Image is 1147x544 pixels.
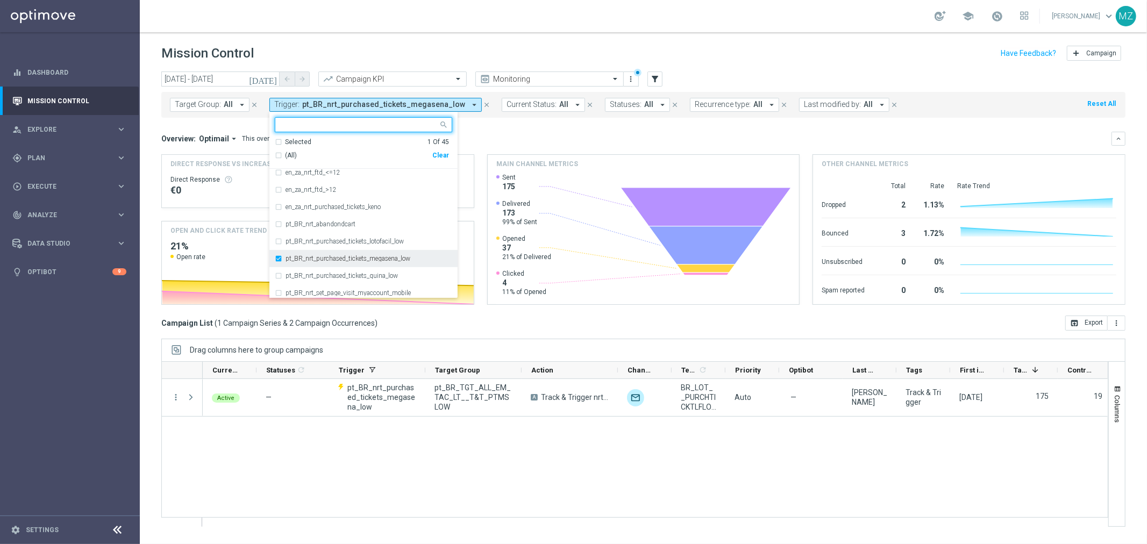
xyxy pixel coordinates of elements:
[297,366,305,374] i: refresh
[681,383,716,412] span: BR_LOT__PURCHTICKTLFLOWMSLOW2__ALL_EMA_T&T_LT
[627,389,644,406] div: Optimail
[1072,49,1080,58] i: add
[170,175,266,184] div: Direct Response
[822,159,908,169] h4: Other channel metrics
[12,68,127,77] button: equalizer Dashboard
[502,182,516,191] span: 175
[735,393,751,402] span: Auto
[12,97,127,105] button: Mission Control
[1112,132,1125,146] button: keyboard_arrow_down
[502,278,547,288] span: 4
[480,74,490,84] i: preview
[1065,318,1125,327] multiple-options-button: Export to CSV
[878,182,906,190] div: Total
[170,226,267,235] h4: OPEN AND CLICK RATE TREND
[27,155,116,161] span: Plan
[280,71,295,87] button: arrow_back
[286,187,337,193] label: en_za_nrt_ftd_>12
[1001,49,1056,57] input: Have Feedback?
[779,99,789,111] button: close
[1051,8,1116,24] a: [PERSON_NAME]keyboard_arrow_down
[112,268,126,275] div: 9
[1065,316,1108,331] button: open_in_browser Export
[347,383,416,412] span: pt_BR_nrt_purchased_tickets_megasena_low
[217,395,234,402] span: Active
[559,100,568,109] span: All
[116,181,126,191] i: keyboard_arrow_right
[12,154,127,162] button: gps_fixed Plan keyboard_arrow_right
[175,100,221,109] span: Target Group:
[26,527,59,533] a: Settings
[215,318,217,328] span: (
[799,98,889,112] button: Last modified by: All arrow_drop_down
[822,224,865,241] div: Bounced
[286,290,411,296] label: pt_BR_nrt_set_page_visit_myaccount_mobile
[496,159,579,169] h4: Main channel metrics
[116,238,126,248] i: keyboard_arrow_right
[634,69,642,76] div: There are unsaved changes
[170,159,344,169] span: Direct Response VS Increase In Deposit Amount
[339,366,365,374] span: Trigger
[918,281,944,298] div: 0%
[906,388,941,407] span: Track & Trigger
[27,87,126,115] a: Mission Control
[502,208,537,218] span: 173
[435,366,480,374] span: Target Group
[1116,6,1136,26] div: MZ
[962,10,974,22] span: school
[690,98,779,112] button: Recurrence type: All arrow_drop_down
[266,366,295,374] span: Statuses
[647,71,662,87] button: filter_alt
[242,134,428,144] div: This overview shows data of campaigns executed via Optimail
[434,383,512,412] span: pt_BR_TGT_ALL_EM_TAC_LT__T&T_PTMSLOW
[318,71,467,87] ng-select: Campaign KPI
[804,100,861,109] span: Last modified by:
[483,101,490,109] i: close
[1036,391,1049,401] label: 175
[531,394,538,400] span: A
[27,183,116,190] span: Execute
[171,392,181,402] i: more_vert
[541,392,609,402] span: Track & Trigger nrt_purchased_tickets
[852,388,887,407] div: Magdalena Zazula
[12,239,116,248] div: Data Studio
[428,138,449,147] div: 1 Of 45
[502,269,547,278] span: Clicked
[877,100,887,110] i: arrow_drop_down
[286,204,381,210] label: en_za_nrt_purchased_tickets_keno
[12,58,126,87] div: Dashboard
[1070,319,1079,327] i: open_in_browser
[203,379,1112,417] div: Press SPACE to select this row.
[286,273,398,279] label: pt_BR_nrt_purchased_tickets_quina_low
[1094,391,1102,401] label: 19
[1067,46,1121,61] button: add Campaign
[12,87,126,115] div: Mission Control
[275,267,452,284] div: pt_BR_nrt_purchased_tickets_quina_low
[12,210,22,220] i: track_changes
[670,99,680,111] button: close
[482,99,491,111] button: close
[878,252,906,269] div: 0
[286,238,404,245] label: pt_BR_nrt_purchased_tickets_lotofacil_low
[699,366,707,374] i: refresh
[960,366,986,374] span: First in Range
[12,182,22,191] i: play_circle_outline
[878,224,906,241] div: 3
[12,182,127,191] button: play_circle_outline Execute keyboard_arrow_right
[12,267,22,277] i: lightbulb
[12,153,116,163] div: Plan
[906,366,922,374] span: Tags
[502,234,552,243] span: Opened
[275,216,452,233] div: pt_BR_nrt_abandondcart
[275,250,452,267] div: pt_BR_nrt_purchased_tickets_megasena_low
[212,366,238,374] span: Current Status
[671,101,679,109] i: close
[918,195,944,212] div: 1.13%
[269,117,458,298] ng-select: pt_BR_nrt_purchased_tickets_megasena_low
[269,138,458,298] ng-dropdown-panel: Options list
[229,134,239,144] i: arrow_drop_down
[295,71,310,87] button: arrow_forward
[275,233,452,250] div: pt_BR_nrt_purchased_tickets_lotofacil_low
